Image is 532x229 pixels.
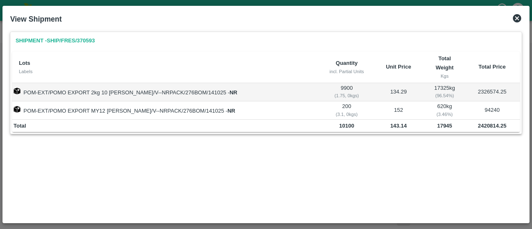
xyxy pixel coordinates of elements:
b: 17945 [437,123,452,129]
td: 94240 [465,101,520,120]
td: 17325 kg [425,83,465,101]
td: 134.29 [372,83,425,101]
strong: NR [227,108,235,114]
td: 200 [321,101,372,120]
img: box [14,88,20,94]
strong: NR [229,89,237,96]
a: Shipment -SHIP/FRES/370593 [12,34,98,48]
b: Lots [19,60,30,66]
img: box [14,106,20,113]
td: 152 [372,101,425,120]
b: 2420814.25 [478,123,507,129]
b: View Shipment [10,15,62,23]
div: ( 3.1, 0 kgs) [323,111,371,118]
b: Total Price [478,64,506,70]
div: Labels [19,68,314,75]
div: ( 1.75, 0 kgs) [323,92,371,99]
td: 9900 [321,83,372,101]
b: Quantity [336,60,358,66]
div: ( 3.46 %) [426,111,463,118]
b: Total Weight [436,55,453,71]
div: Kgs [431,72,458,80]
b: 143.14 [390,123,407,129]
div: incl. Partial Units [328,68,366,75]
td: 620 kg [425,101,465,120]
td: POM-EXT/POMO EXPORT MY12 [PERSON_NAME]/V--NRPACK/276BOM/141025 - [12,101,321,120]
td: 2326574.25 [465,83,520,101]
td: POM-EXT/POMO EXPORT 2kg 10 [PERSON_NAME]/V--NRPACK/276BOM/141025 - [12,83,321,101]
div: ( 96.54 %) [426,92,463,99]
b: Total [14,123,26,129]
b: 10100 [339,123,354,129]
b: Unit Price [386,64,411,70]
